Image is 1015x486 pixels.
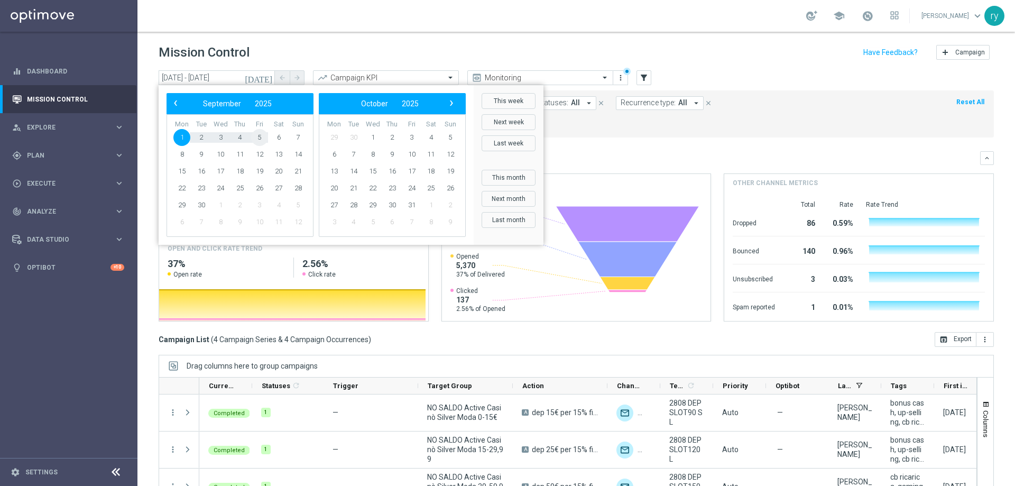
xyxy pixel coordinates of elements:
span: 17 [212,163,229,180]
span: 16 [384,163,401,180]
div: Mission Control [12,95,125,104]
span: 11 [422,146,439,163]
span: 31 [403,197,420,214]
div: Unsubscribed [733,270,775,287]
span: First in Range [944,382,969,390]
div: Optimail [616,405,633,421]
span: 8 [173,146,190,163]
div: Spam reported [733,298,775,315]
span: 137 [456,295,505,305]
span: 27 [326,197,343,214]
i: more_vert [616,74,625,82]
span: 27 [270,180,287,197]
span: Calculate column [290,380,300,391]
span: 2808 DEPSLOT90 SL [669,398,704,427]
h2: 37% [168,258,285,270]
span: All [678,98,687,107]
div: Mission Control [12,85,124,113]
th: weekday [288,120,308,129]
div: Other [638,405,654,421]
i: gps_fixed [12,151,22,160]
span: Optibot [776,382,799,390]
span: 7 [345,146,362,163]
button: arrow_back [275,70,290,85]
span: 13 [326,163,343,180]
a: Dashboard [27,57,124,85]
h3: Campaign List [159,335,371,344]
span: — [333,445,338,454]
span: 13 [270,146,287,163]
button: arrow_forward [290,70,304,85]
span: 22 [364,180,381,197]
span: 25 [232,180,248,197]
span: 29 [173,197,190,214]
span: Trigger [333,382,358,390]
div: ry [984,6,1004,26]
span: 4 [232,129,248,146]
div: 140 [788,242,815,259]
span: Analyze [27,208,114,215]
span: 2.56% of Opened [456,305,505,313]
button: play_circle_outline Execute keyboard_arrow_right [12,179,125,188]
span: 2 [442,197,459,214]
span: 19 [442,163,459,180]
div: Analyze [12,207,114,216]
div: 0.96% [828,242,853,259]
div: 0.01% [828,298,853,315]
button: Last month [482,212,536,228]
i: more_vert [981,335,989,344]
input: Have Feedback? [863,49,918,56]
span: 28 [345,197,362,214]
button: ‹ [169,97,183,111]
span: Plan [27,152,114,159]
div: Dropped [733,214,775,231]
div: Bounced [733,242,775,259]
span: 18 [232,163,248,180]
span: ) [368,335,371,344]
i: refresh [292,381,300,390]
span: bonus cash, up-selling, cb ricarica, gaming, talent [890,398,925,427]
span: 20 [270,163,287,180]
span: 9 [232,214,248,231]
span: Drag columns here to group campaigns [187,362,318,370]
span: 10 [251,214,268,231]
i: lightbulb [12,263,22,272]
div: 86 [788,214,815,231]
i: keyboard_arrow_right [114,206,124,216]
h1: Mission Control [159,45,250,60]
i: play_circle_outline [12,179,22,188]
div: 1 [261,445,271,454]
span: 17 [403,163,420,180]
button: close [596,97,606,109]
span: 2 [193,129,210,146]
span: 2808 DEPSLOT120 L [669,435,704,464]
div: equalizer Dashboard [12,67,125,76]
button: add Campaign [936,45,990,60]
div: person_search Explore keyboard_arrow_right [12,123,125,132]
i: person_search [12,123,22,132]
span: › [445,96,458,110]
div: Rate [828,200,853,209]
span: ( [211,335,214,344]
span: 23 [384,180,401,197]
input: Select date range [159,70,275,85]
span: Data Studio [27,236,114,243]
h4: Other channel metrics [733,178,818,188]
span: 1 [173,129,190,146]
a: Optibot [27,253,110,281]
span: 24 [403,180,420,197]
span: 20 [326,180,343,197]
bs-datepicker-navigation-view: ​ ​ ​ [169,97,306,111]
img: Optimail [616,442,633,459]
i: trending_up [317,72,328,83]
div: +10 [110,264,124,271]
span: 11 [270,214,287,231]
span: Templates [670,382,685,390]
div: Dashboard [12,57,124,85]
span: 3 [326,214,343,231]
div: Rate Trend [866,200,985,209]
span: 5 [251,129,268,146]
h2: 2.56% [302,258,420,270]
